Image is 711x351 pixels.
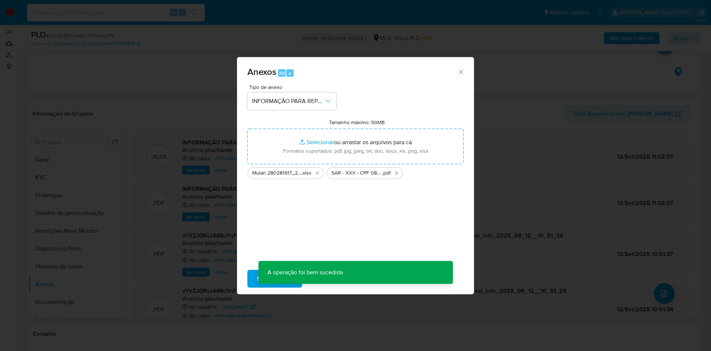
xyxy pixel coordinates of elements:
[252,97,324,105] span: INFORMAÇÃO PARA REPORTE - COAF
[329,119,385,126] label: Tamanho máximo: 50MB
[257,271,293,287] span: Subir arquivo
[247,270,302,288] button: Subir arquivo
[247,164,464,179] ul: Arquivos selecionados
[457,68,464,75] button: Fechar
[301,169,311,177] span: .xlsx
[247,65,276,78] span: Anexos
[315,271,339,287] span: Cancelar
[288,70,291,77] span: a
[382,169,391,177] span: .pdf
[392,169,401,178] button: Excluir SAR - XXX - CPF 08385180958 - TAISE MACHADO.pdf
[247,92,336,110] button: INFORMAÇÃO PARA REPORTE - COAF
[331,169,382,177] span: SAR - XXX - CPF 08385180958 - [PERSON_NAME]
[252,169,301,177] span: Mulan 280281917_2025_09_08_11_29_22
[279,70,285,77] span: Alt
[249,85,338,90] span: Tipo de anexo
[313,169,322,178] button: Excluir Mulan 280281917_2025_09_08_11_29_22.xlsx
[258,261,352,284] p: A operação foi bem sucedida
